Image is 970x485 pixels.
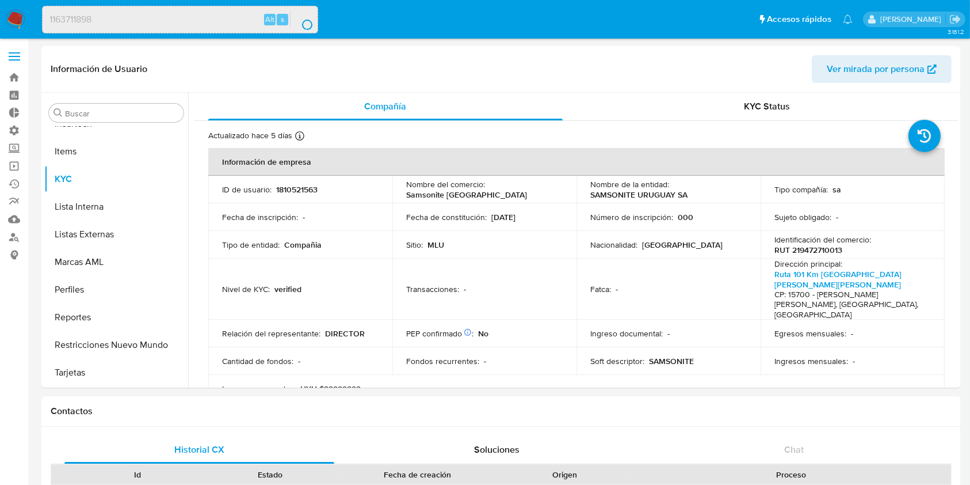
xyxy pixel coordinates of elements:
[853,356,855,366] p: -
[222,328,320,339] p: Relación del representante :
[667,328,670,339] p: -
[843,14,853,24] a: Notificaciones
[208,148,945,176] th: Información de empresa
[298,356,300,366] p: -
[265,14,274,25] span: Alt
[744,100,790,113] span: KYC Status
[300,384,361,394] p: UYU $99999999
[590,356,644,366] p: Soft descriptor :
[44,138,188,165] button: Items
[222,356,293,366] p: Cantidad de fondos :
[478,328,488,339] p: No
[222,284,270,294] p: Nivel de KYC :
[44,276,188,304] button: Perfiles
[484,356,486,366] p: -
[44,193,188,221] button: Lista Interna
[784,443,804,456] span: Chat
[649,356,694,366] p: SAMSONITE
[222,240,280,250] p: Tipo de entidad :
[506,469,623,480] div: Origen
[774,259,842,269] p: Dirección principal :
[590,212,673,222] p: Número de inscripción :
[406,212,487,222] p: Fecha de constitución :
[774,328,846,339] p: Egresos mensuales :
[51,406,952,417] h1: Contactos
[590,190,688,200] p: SAMSONITE URUGUAY SA
[345,469,490,480] div: Fecha de creación
[54,108,63,118] button: Buscar
[491,212,515,222] p: [DATE]
[767,13,831,25] span: Accesos rápidos
[325,328,365,339] p: DIRECTOR
[222,384,296,394] p: Ingresos mensuales :
[774,290,926,320] h4: CP: 15700 - [PERSON_NAME] [PERSON_NAME], [GEOGRAPHIC_DATA], [GEOGRAPHIC_DATA]
[44,221,188,248] button: Listas Externas
[642,240,723,250] p: [GEOGRAPHIC_DATA]
[774,356,848,366] p: Ingresos mensuales :
[880,14,945,25] p: agustin.duran@mercadolibre.com
[406,328,473,339] p: PEP confirmado :
[590,240,637,250] p: Nacionalidad :
[208,130,292,141] p: Actualizado hace 5 días
[774,268,902,290] a: Ruta 101 Km [GEOGRAPHIC_DATA][PERSON_NAME][PERSON_NAME]
[284,240,322,250] p: Compañia
[949,13,961,25] a: Salir
[276,184,318,195] p: 1810521563
[406,284,459,294] p: Transacciones :
[281,14,284,25] span: s
[44,304,188,331] button: Reportes
[639,469,943,480] div: Proceso
[464,284,466,294] p: -
[774,234,871,245] p: Identificación del comercio :
[851,328,853,339] p: -
[222,184,272,195] p: ID de usuario :
[406,356,479,366] p: Fondos recurrentes :
[65,108,179,119] input: Buscar
[44,331,188,359] button: Restricciones Nuevo Mundo
[274,284,301,294] p: verified
[43,12,318,27] input: Buscar usuario o caso...
[616,284,618,294] p: -
[836,212,838,222] p: -
[827,55,925,83] span: Ver mirada por persona
[590,179,669,190] p: Nombre de la entidad :
[174,443,224,456] span: Historial CX
[364,100,406,113] span: Compañía
[51,63,147,75] h1: Información de Usuario
[406,240,423,250] p: Sitio :
[774,184,828,195] p: Tipo compañía :
[774,212,831,222] p: Sujeto obligado :
[44,359,188,387] button: Tarjetas
[427,240,444,250] p: MLU
[44,165,188,193] button: KYC
[44,248,188,276] button: Marcas AML
[79,469,196,480] div: Id
[303,212,305,222] p: -
[290,12,314,28] button: search-icon
[406,190,527,200] p: Samsonite [GEOGRAPHIC_DATA]
[812,55,952,83] button: Ver mirada por persona
[474,443,520,456] span: Soluciones
[590,284,611,294] p: Fatca :
[832,184,841,195] p: sa
[406,179,485,190] p: Nombre del comercio :
[212,469,329,480] div: Estado
[590,328,663,339] p: Ingreso documental :
[222,212,298,222] p: Fecha de inscripción :
[774,245,842,255] p: RUT 219472710013
[678,212,693,222] p: 000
